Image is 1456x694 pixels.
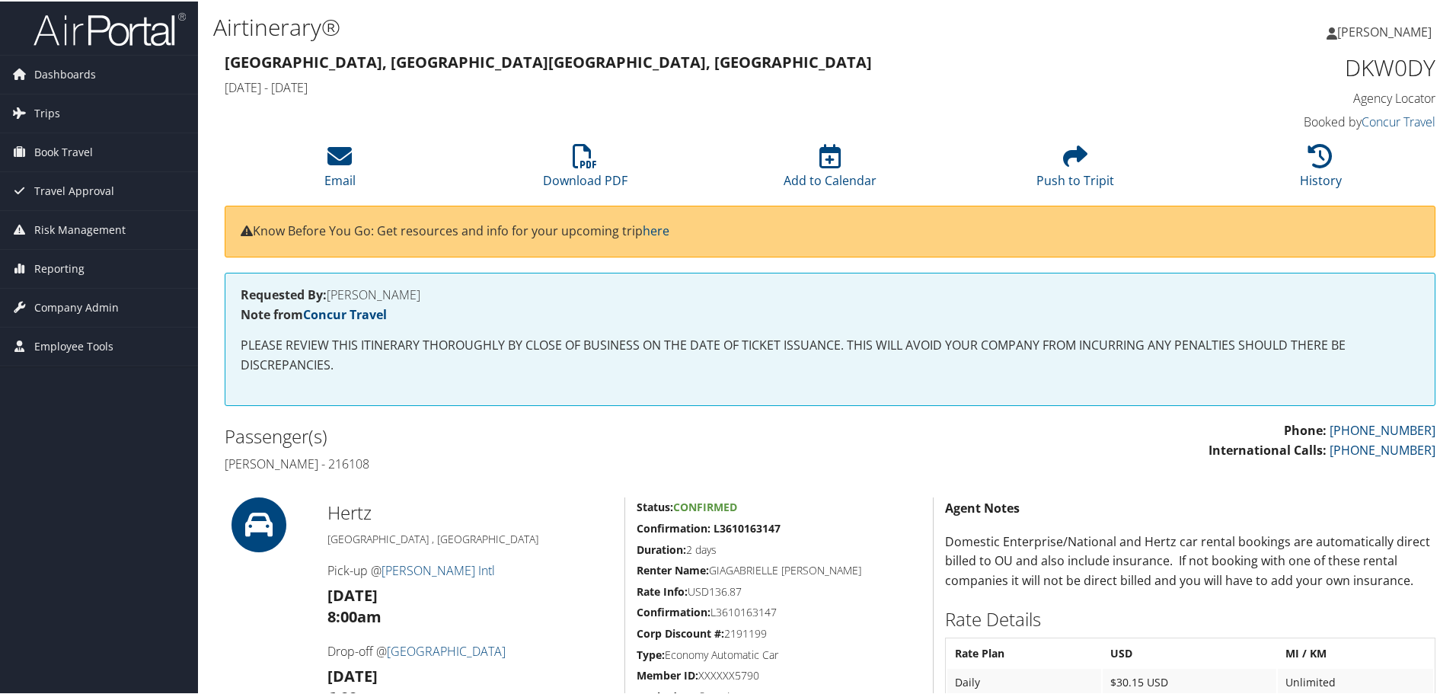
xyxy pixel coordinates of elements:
[34,209,126,248] span: Risk Management
[225,78,1127,94] h4: [DATE] - [DATE]
[327,530,613,545] h5: [GEOGRAPHIC_DATA] , [GEOGRAPHIC_DATA]
[34,10,186,46] img: airportal-logo.png
[637,625,921,640] h5: 2191199
[945,605,1435,631] h2: Rate Details
[241,305,387,321] strong: Note from
[637,541,921,556] h5: 2 days
[34,248,85,286] span: Reporting
[241,287,1419,299] h4: [PERSON_NAME]
[637,583,688,597] strong: Rate Info:
[637,520,781,534] strong: Confirmation: L3610163147
[1209,440,1327,457] strong: International Calls:
[1330,421,1435,437] a: [PHONE_NUMBER]
[1327,8,1447,53] a: [PERSON_NAME]
[241,334,1419,373] p: PLEASE REVIEW THIS ITINERARY THOROUGHLY BY CLOSE OF BUSINESS ON THE DATE OF TICKET ISSUANCE. THIS...
[1284,421,1327,437] strong: Phone:
[637,561,921,577] h5: GIAGABRIELLE [PERSON_NAME]
[784,151,876,187] a: Add to Calendar
[637,646,921,661] h5: Economy Automatic Car
[225,454,819,471] h4: [PERSON_NAME] - 216108
[225,50,872,71] strong: [GEOGRAPHIC_DATA], [GEOGRAPHIC_DATA] [GEOGRAPHIC_DATA], [GEOGRAPHIC_DATA]
[327,498,613,524] h2: Hertz
[34,287,119,325] span: Company Admin
[387,641,506,658] a: [GEOGRAPHIC_DATA]
[241,220,1419,240] p: Know Before You Go: Get resources and info for your upcoming trip
[327,605,382,625] strong: 8:00am
[1300,151,1342,187] a: History
[1150,50,1435,82] h1: DKW0DY
[327,561,613,577] h4: Pick-up @
[241,285,327,302] strong: Requested By:
[947,638,1101,666] th: Rate Plan
[637,583,921,598] h5: USD136.87
[945,531,1435,590] p: Domestic Enterprise/National and Hertz car rental bookings are automatically direct billed to OU ...
[1103,638,1276,666] th: USD
[1337,22,1432,39] span: [PERSON_NAME]
[637,667,698,681] strong: Member ID:
[1036,151,1114,187] a: Push to Tripit
[637,541,686,555] strong: Duration:
[945,498,1020,515] strong: Agent Notes
[637,498,673,513] strong: Status:
[1330,440,1435,457] a: [PHONE_NUMBER]
[1278,638,1433,666] th: MI / KM
[327,664,378,685] strong: [DATE]
[543,151,627,187] a: Download PDF
[327,584,378,604] strong: [DATE]
[225,422,819,448] h2: Passenger(s)
[637,646,665,660] strong: Type:
[637,561,709,576] strong: Renter Name:
[637,625,724,639] strong: Corp Discount #:
[1150,88,1435,105] h4: Agency Locator
[324,151,356,187] a: Email
[34,326,113,364] span: Employee Tools
[637,603,921,619] h5: L3610163147
[213,10,1036,42] h1: Airtinerary®
[1362,112,1435,129] a: Concur Travel
[34,54,96,92] span: Dashboards
[643,221,669,238] a: here
[303,305,387,321] a: Concur Travel
[34,93,60,131] span: Trips
[382,561,495,577] a: [PERSON_NAME] Intl
[637,667,921,682] h5: XXXXXX5790
[637,603,710,618] strong: Confirmation:
[34,171,114,209] span: Travel Approval
[1150,112,1435,129] h4: Booked by
[327,641,613,658] h4: Drop-off @
[34,132,93,170] span: Book Travel
[673,498,737,513] span: Confirmed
